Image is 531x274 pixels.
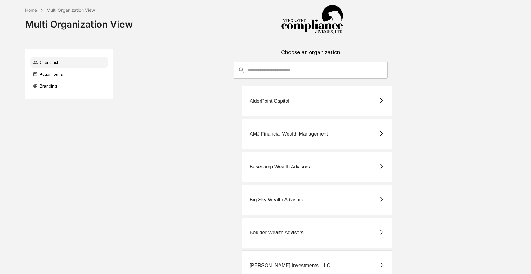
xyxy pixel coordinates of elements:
[250,164,310,170] div: Basecamp Wealth Advisors
[47,7,95,13] div: Multi Organization View
[250,98,289,104] div: AlderPoint Capital
[30,80,108,92] div: Branding
[30,57,108,68] div: Client List
[250,131,328,137] div: AMJ Financial Wealth Management
[25,7,37,13] div: Home
[250,263,331,268] div: [PERSON_NAME] Investments, LLC
[234,62,388,79] div: consultant-dashboard__filter-organizations-search-bar
[25,14,133,30] div: Multi Organization View
[250,230,304,236] div: Boulder Wealth Advisors
[250,197,303,203] div: Big Sky Wealth Advisors
[30,69,108,80] div: Action Items
[281,5,343,34] img: Integrated Compliance Advisors
[118,49,503,62] div: Choose an organization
